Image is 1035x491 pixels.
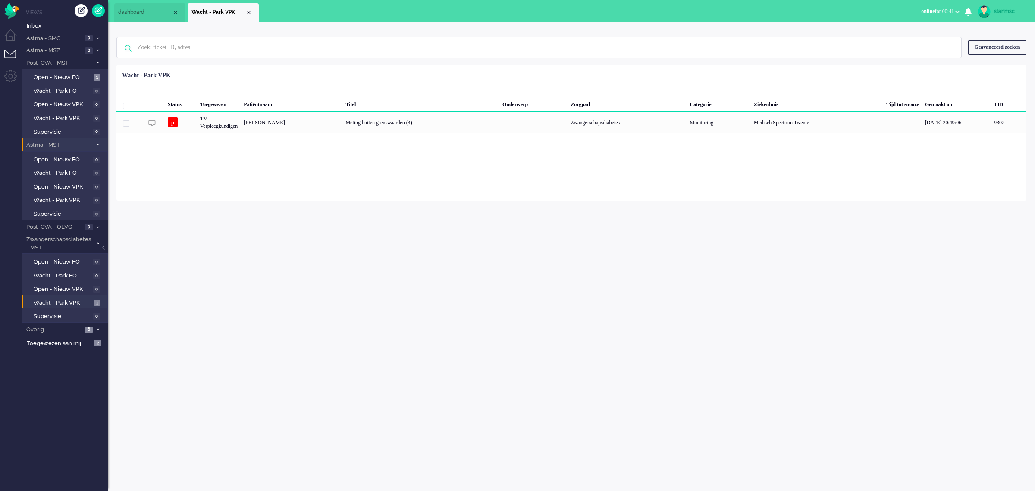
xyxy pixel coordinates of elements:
[148,120,156,127] img: ic_chat_grey.svg
[93,88,100,94] span: 0
[93,313,100,320] span: 0
[93,273,100,279] span: 0
[883,94,922,112] div: Tijd tot snooze
[197,112,241,133] div: TM Verpleegkundigen
[131,37,950,58] input: Zoek: ticket ID, adres
[883,112,922,133] div: -
[34,169,91,177] span: Wacht - Park FO
[25,195,107,205] a: Wacht - Park VPK 0
[25,113,107,123] a: Wacht - Park VPK 0
[4,70,24,89] li: Admin menu
[93,129,100,135] span: 0
[25,35,82,43] span: Astma - SMC
[34,114,91,123] span: Wacht - Park VPK
[245,9,252,16] div: Close tab
[568,94,687,112] div: Zorgpad
[991,94,1026,112] div: TID
[921,8,954,14] span: for 00:41
[922,112,991,133] div: [DATE] 20:49:06
[34,73,91,82] span: Open - Nieuw FO
[25,326,82,334] span: Overig
[172,9,179,16] div: Close tab
[25,338,108,348] a: Toegewezen aan mij 2
[25,99,107,109] a: Open - Nieuw VPK 0
[991,112,1026,133] div: 9302
[25,127,107,136] a: Supervisie 0
[751,94,883,112] div: Ziekenhuis
[85,47,93,54] span: 0
[114,3,185,22] li: Dashboard
[93,115,100,122] span: 0
[85,224,93,230] span: 0
[25,298,107,307] a: Wacht - Park VPK 1
[994,7,1026,16] div: stanmsc
[85,327,93,333] span: 6
[687,94,751,112] div: Categorie
[117,37,139,60] img: ic-search-icon.svg
[93,286,100,293] span: 0
[34,101,91,109] span: Open - Nieuw VPK
[921,8,935,14] span: online
[25,236,92,252] span: Zwangerschapsdiabetes - MST
[499,112,568,133] div: -
[25,182,107,191] a: Open - Nieuw VPK 0
[168,117,178,127] span: p
[25,271,107,280] a: Wacht - Park FO 0
[93,101,100,108] span: 0
[34,272,91,280] span: Wacht - Park FO
[25,141,92,149] span: Astma - MST
[922,94,991,112] div: Gemaakt op
[25,21,108,30] a: Inbox
[25,223,82,231] span: Post-CVA - OLVG
[188,3,259,22] li: View
[34,128,91,136] span: Supervisie
[26,9,108,16] li: Views
[34,87,91,95] span: Wacht - Park FO
[968,40,1026,55] div: Geavanceerd zoeken
[75,4,88,17] div: Creëer ticket
[751,112,883,133] div: Medisch Spectrum Twente
[976,5,1026,18] a: stanmsc
[93,170,100,176] span: 0
[687,112,751,133] div: Monitoring
[94,340,101,346] span: 2
[122,71,171,80] div: Wacht - Park VPK
[25,154,107,164] a: Open - Nieuw FO 0
[27,340,91,348] span: Toegewezen aan mij
[241,112,342,133] div: [PERSON_NAME]
[25,209,107,218] a: Supervisie 0
[25,72,107,82] a: Open - Nieuw FO 1
[118,9,172,16] span: dashboard
[25,59,92,67] span: Post-CVA - MST
[85,35,93,41] span: 0
[241,94,342,112] div: Patiëntnaam
[93,157,100,163] span: 0
[93,197,100,204] span: 0
[25,284,107,293] a: Open - Nieuw VPK 0
[25,311,107,321] a: Supervisie 0
[197,94,241,112] div: Toegewezen
[25,257,107,266] a: Open - Nieuw FO 0
[27,22,108,30] span: Inbox
[93,211,100,217] span: 0
[25,47,82,55] span: Astma - MSZ
[978,5,991,18] img: avatar
[92,4,105,17] a: Quick Ticket
[25,168,107,177] a: Wacht - Park FO 0
[116,112,1026,133] div: 9302
[34,299,91,307] span: Wacht - Park VPK
[342,94,499,112] div: Titel
[94,300,100,306] span: 1
[916,3,965,22] li: onlinefor 00:41
[34,312,91,321] span: Supervisie
[4,3,19,19] img: flow_omnibird.svg
[34,210,91,218] span: Supervisie
[93,184,100,190] span: 0
[34,285,91,293] span: Open - Nieuw VPK
[34,183,91,191] span: Open - Nieuw VPK
[165,94,197,112] div: Status
[191,9,245,16] span: Wacht - Park VPK
[4,29,24,49] li: Dashboard menu
[34,156,91,164] span: Open - Nieuw FO
[93,259,100,265] span: 0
